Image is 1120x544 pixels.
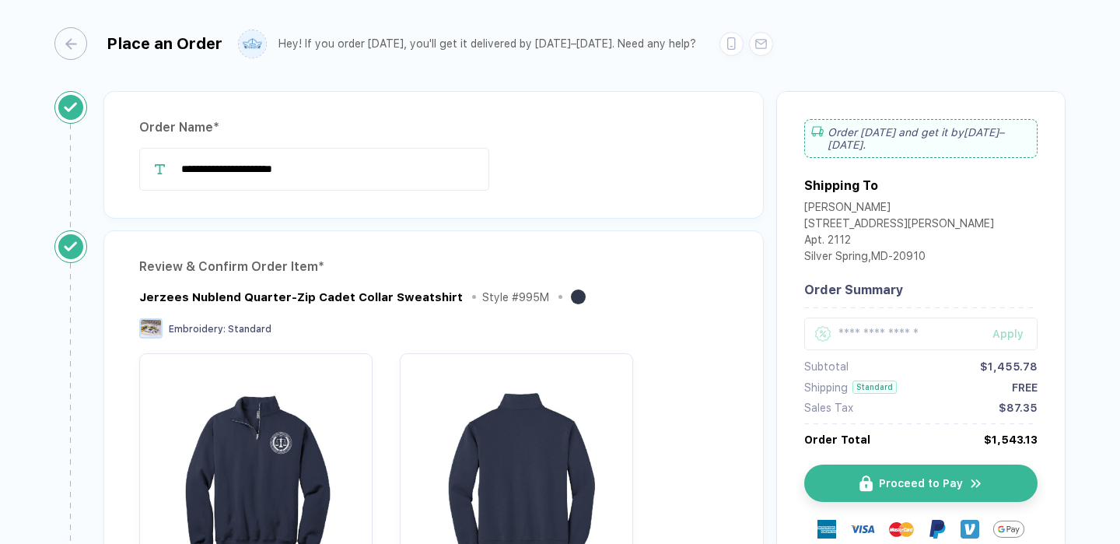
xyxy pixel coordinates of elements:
div: Order [DATE] and get it by [DATE]–[DATE] . [804,119,1038,158]
span: Proceed to Pay [879,477,963,490]
div: [PERSON_NAME] [804,201,994,217]
div: $1,455.78 [980,360,1038,373]
div: $87.35 [999,402,1038,414]
img: Paypal [928,520,947,539]
img: icon [969,476,983,491]
div: Subtotal [804,360,849,373]
span: Standard [228,324,271,335]
img: user profile [239,30,266,58]
div: Shipping To [804,178,878,193]
div: Style # 995M [482,291,549,304]
div: Place an Order [107,34,222,53]
img: express [817,520,836,539]
img: visa [850,517,875,542]
div: Hey! If you order [DATE], you'll get it delivered by [DATE]–[DATE]. Need any help? [278,37,696,51]
div: Review & Confirm Order Item [139,254,728,279]
div: Apt. 2112 [804,233,994,250]
div: [STREET_ADDRESS][PERSON_NAME] [804,217,994,233]
div: Order Summary [804,283,1038,297]
div: Order Name [139,115,728,140]
div: Shipping [804,381,848,394]
div: Standard [852,381,897,394]
div: Sales Tax [804,402,853,414]
img: icon [859,476,873,492]
div: Apply [992,328,1038,340]
div: $1,543.13 [984,433,1038,446]
img: Venmo [961,520,979,539]
span: Embroidery : [169,324,226,335]
div: Order Total [804,433,870,446]
button: Apply [973,318,1038,350]
div: FREE [1012,381,1038,394]
button: iconProceed to Payicon [804,465,1038,502]
img: master-card [889,517,914,542]
div: Silver Spring , MD - 20910 [804,250,994,266]
div: Jerzees Nublend Quarter-Zip Cadet Collar Sweatshirt [139,290,463,304]
img: Embroidery [139,318,163,339]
